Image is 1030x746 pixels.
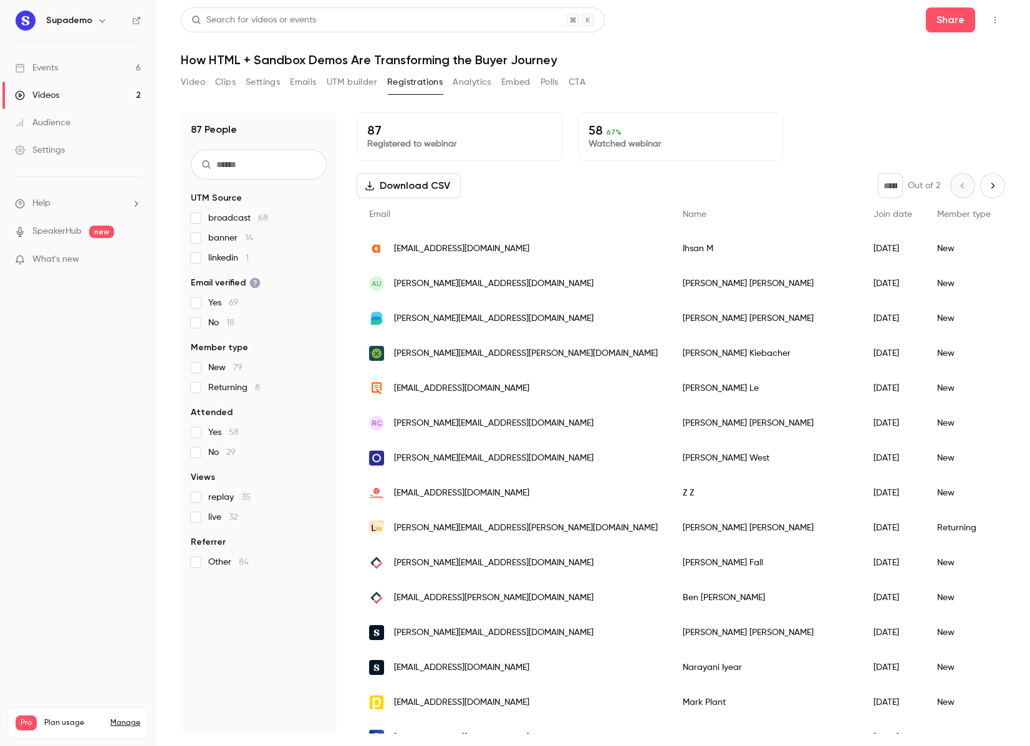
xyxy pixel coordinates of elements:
div: [DATE] [861,545,925,580]
img: agorapulse.com [369,241,384,256]
div: Mark Plant [670,685,861,720]
div: [DATE] [861,476,925,510]
div: [PERSON_NAME] [PERSON_NAME] [670,301,861,336]
span: broadcast [208,212,268,224]
div: [DATE] [861,510,925,545]
span: Referrer [191,536,226,548]
p: 58 [589,123,774,138]
button: Video [181,72,205,92]
button: Emails [290,72,316,92]
span: Yes [208,297,238,309]
div: [PERSON_NAME] Le [670,371,861,406]
span: Returning [208,381,260,394]
div: New [925,371,1003,406]
div: [PERSON_NAME] [PERSON_NAME] [670,615,861,650]
span: Other [208,556,249,568]
span: 32 [229,513,238,522]
span: Attended [191,406,233,419]
span: Yes [208,426,239,439]
span: [PERSON_NAME][EMAIL_ADDRESS][PERSON_NAME][DOMAIN_NAME] [394,522,658,535]
span: Name [683,210,706,219]
span: [PERSON_NAME][EMAIL_ADDRESS][DOMAIN_NAME] [394,277,594,290]
div: [DATE] [861,441,925,476]
h1: 87 People [191,122,237,137]
span: 68 [258,214,268,222]
img: refnow.co.uk [369,590,384,605]
button: UTM builder [327,72,377,92]
img: previ.se [369,695,384,710]
span: UTM Source [191,192,242,204]
img: supademo.com [369,660,384,675]
button: Clips [215,72,236,92]
button: Share [926,7,975,32]
span: 69 [229,299,238,307]
span: [EMAIL_ADDRESS][DOMAIN_NAME] [394,696,529,709]
span: Pro [16,715,37,730]
span: No [208,446,236,459]
div: [DATE] [861,406,925,441]
p: 87 [367,123,552,138]
div: [PERSON_NAME] [PERSON_NAME] [670,406,861,441]
img: oneroomstreaming.com [369,451,384,466]
div: Settings [15,144,65,156]
span: linkedin [208,252,249,264]
div: [DATE] [861,266,925,301]
button: CTA [569,72,585,92]
div: Narayani Iyear [670,650,861,685]
span: [PERSON_NAME][EMAIL_ADDRESS][PERSON_NAME][DOMAIN_NAME] [394,347,658,360]
span: 58 [229,428,239,437]
span: [PERSON_NAME][EMAIL_ADDRESS][DOMAIN_NAME] [394,312,594,325]
div: [DATE] [861,371,925,406]
div: [DATE] [861,685,925,720]
li: help-dropdown-opener [15,197,141,210]
span: [PERSON_NAME][EMAIL_ADDRESS][DOMAIN_NAME] [394,452,594,465]
div: New [925,615,1003,650]
span: 79 [233,363,243,372]
div: Z Z [670,476,861,510]
div: [DATE] [861,231,925,266]
button: Top Bar Actions [985,10,1005,30]
button: Next page [980,173,1005,198]
span: 1 [246,254,249,262]
div: New [925,406,1003,441]
div: [PERSON_NAME] [PERSON_NAME] [670,266,861,301]
div: New [925,580,1003,615]
div: Ihsan M [670,231,861,266]
span: 29 [226,448,236,457]
div: [DATE] [861,615,925,650]
span: [PERSON_NAME][EMAIL_ADDRESS][DOMAIN_NAME] [394,557,594,570]
div: Returning [925,510,1003,545]
button: Analytics [453,72,491,92]
span: Views [191,471,215,484]
div: New [925,266,1003,301]
p: Watched webinar [589,138,774,150]
span: new [89,226,114,238]
div: Ben [PERSON_NAME] [670,580,861,615]
div: Events [15,62,58,74]
button: Embed [501,72,531,92]
span: [EMAIL_ADDRESS][DOMAIN_NAME] [394,487,529,500]
span: [EMAIL_ADDRESS][PERSON_NAME][DOMAIN_NAME] [394,591,594,605]
div: [PERSON_NAME] [PERSON_NAME] [670,510,861,545]
span: 8 [255,383,260,392]
section: facet-groups [191,192,327,568]
span: [PERSON_NAME][EMAIL_ADDRESS][DOMAIN_NAME] [394,626,594,639]
button: Registrations [387,72,443,92]
div: New [925,650,1003,685]
a: SpeakerHub [32,225,82,238]
span: Email verified [191,277,261,289]
img: refnow.co.uk [369,555,384,570]
span: AU [372,278,382,289]
div: [DATE] [861,301,925,336]
div: Search for videos or events [191,14,316,27]
span: 18 [226,318,234,327]
p: Out of 2 [908,179,940,192]
div: New [925,336,1003,371]
h1: How HTML + Sandbox Demos Are Transforming the Buyer Journey [181,52,1005,67]
iframe: Noticeable Trigger [126,254,141,265]
div: [PERSON_NAME] Fall [670,545,861,580]
span: What's new [32,253,79,266]
span: [EMAIL_ADDRESS][DOMAIN_NAME] [394,731,529,744]
span: No [208,317,234,329]
span: [EMAIL_ADDRESS][DOMAIN_NAME] [394,382,529,395]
